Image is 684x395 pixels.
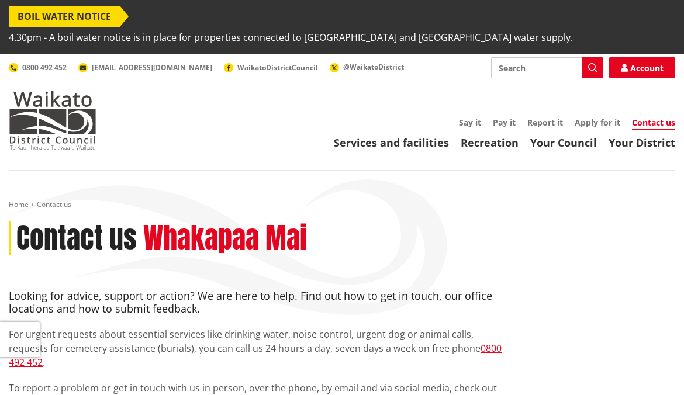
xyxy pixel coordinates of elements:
[9,199,29,209] a: Home
[224,63,318,72] a: WaikatoDistrictCouncil
[143,221,307,255] h2: Whakapaa Mai
[16,221,137,255] h1: Contact us
[92,63,212,72] span: [EMAIL_ADDRESS][DOMAIN_NAME]
[9,200,675,210] nav: breadcrumb
[493,117,516,128] a: Pay it
[343,62,404,72] span: @WaikatoDistrict
[530,136,597,150] a: Your Council
[9,327,505,369] p: For urgent requests about essential services like drinking water, noise control, urgent dog or an...
[78,63,212,72] a: [EMAIL_ADDRESS][DOMAIN_NAME]
[22,63,67,72] span: 0800 492 452
[575,117,620,128] a: Apply for it
[334,136,449,150] a: Services and facilities
[9,342,502,369] a: 0800 492 452
[9,290,505,315] h4: Looking for advice, support or action? We are here to help. Find out how to get in touch, our off...
[9,6,120,27] span: BOIL WATER NOTICE
[330,62,404,72] a: @WaikatoDistrict
[609,57,675,78] a: Account
[9,91,96,150] img: Waikato District Council - Te Kaunihera aa Takiwaa o Waikato
[527,117,563,128] a: Report it
[491,57,603,78] input: Search input
[37,199,71,209] span: Contact us
[459,117,481,128] a: Say it
[461,136,519,150] a: Recreation
[632,117,675,130] a: Contact us
[609,136,675,150] a: Your District
[9,27,573,48] span: 4.30pm - A boil water notice is in place for properties connected to [GEOGRAPHIC_DATA] and [GEOGR...
[237,63,318,72] span: WaikatoDistrictCouncil
[9,63,67,72] a: 0800 492 452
